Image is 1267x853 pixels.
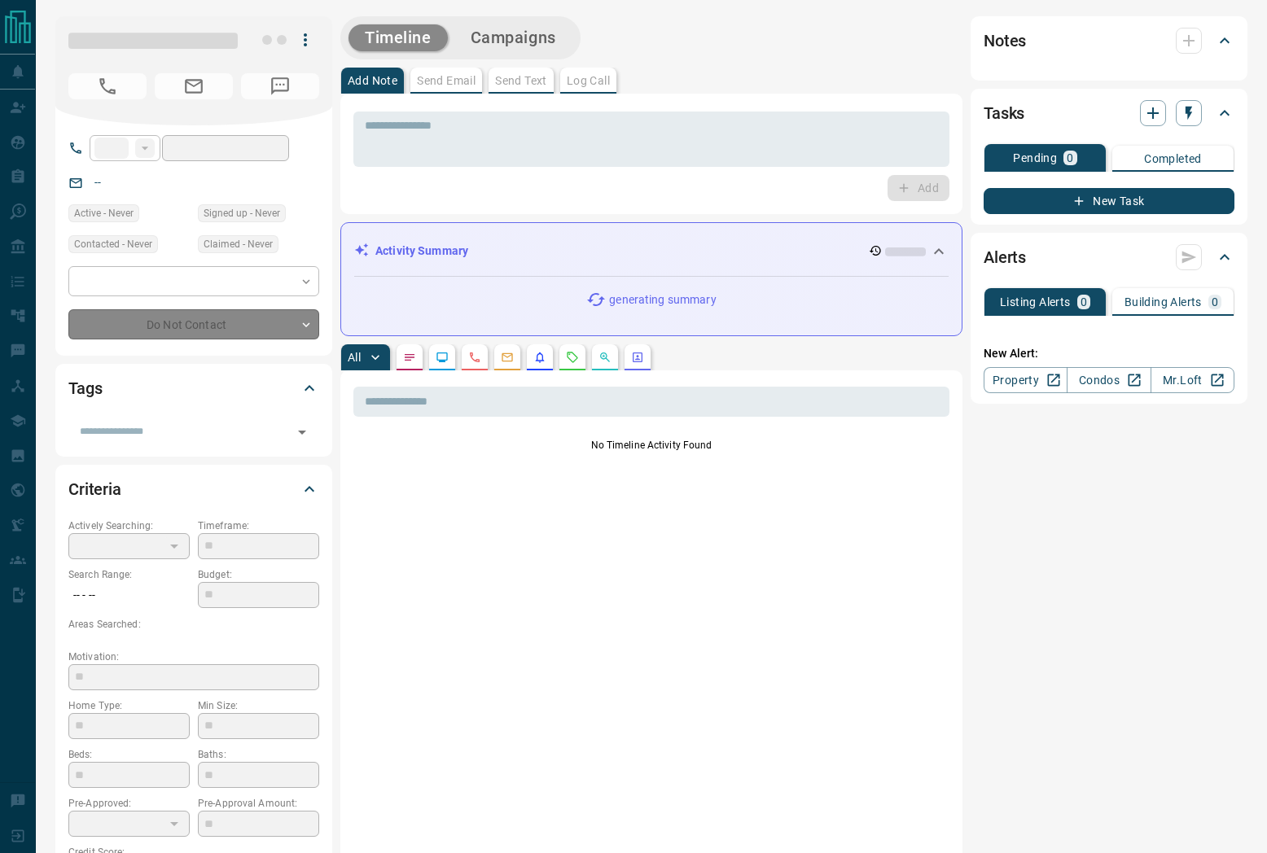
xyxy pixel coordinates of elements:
[68,582,190,609] p: -- - --
[198,698,319,713] p: Min Size:
[353,438,949,453] p: No Timeline Activity Found
[501,351,514,364] svg: Emails
[1212,296,1218,308] p: 0
[375,243,468,260] p: Activity Summary
[74,205,134,221] span: Active - Never
[348,75,397,86] p: Add Note
[1125,296,1202,308] p: Building Alerts
[1144,153,1202,164] p: Completed
[68,617,319,632] p: Areas Searched:
[68,73,147,99] span: No Number
[68,518,190,533] p: Actively Searching:
[1151,367,1234,393] a: Mr.Loft
[403,351,416,364] svg: Notes
[984,100,1024,126] h2: Tasks
[436,351,449,364] svg: Lead Browsing Activity
[198,796,319,811] p: Pre-Approval Amount:
[1013,152,1057,164] p: Pending
[533,351,546,364] svg: Listing Alerts
[984,238,1234,277] div: Alerts
[349,24,448,51] button: Timeline
[1067,367,1151,393] a: Condos
[354,236,949,266] div: Activity Summary
[984,345,1234,362] p: New Alert:
[68,567,190,582] p: Search Range:
[454,24,572,51] button: Campaigns
[984,188,1234,214] button: New Task
[198,518,319,533] p: Timeframe:
[68,476,121,502] h2: Criteria
[68,747,190,762] p: Beds:
[68,796,190,811] p: Pre-Approved:
[631,351,644,364] svg: Agent Actions
[1000,296,1071,308] p: Listing Alerts
[984,21,1234,60] div: Notes
[74,236,152,252] span: Contacted - Never
[68,369,319,408] div: Tags
[984,367,1068,393] a: Property
[984,94,1234,133] div: Tasks
[468,351,481,364] svg: Calls
[94,176,101,189] a: --
[198,747,319,762] p: Baths:
[348,352,361,363] p: All
[1081,296,1087,308] p: 0
[155,73,233,99] span: No Email
[198,567,319,582] p: Budget:
[984,28,1026,54] h2: Notes
[68,470,319,509] div: Criteria
[68,698,190,713] p: Home Type:
[68,650,319,664] p: Motivation:
[609,291,716,308] p: generating summary
[68,309,319,339] div: Do Not Contact
[204,236,273,252] span: Claimed - Never
[566,351,579,364] svg: Requests
[241,73,319,99] span: No Number
[984,244,1026,270] h2: Alerts
[68,375,102,401] h2: Tags
[598,351,612,364] svg: Opportunities
[204,205,280,221] span: Signed up - Never
[1067,152,1073,164] p: 0
[291,421,313,444] button: Open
